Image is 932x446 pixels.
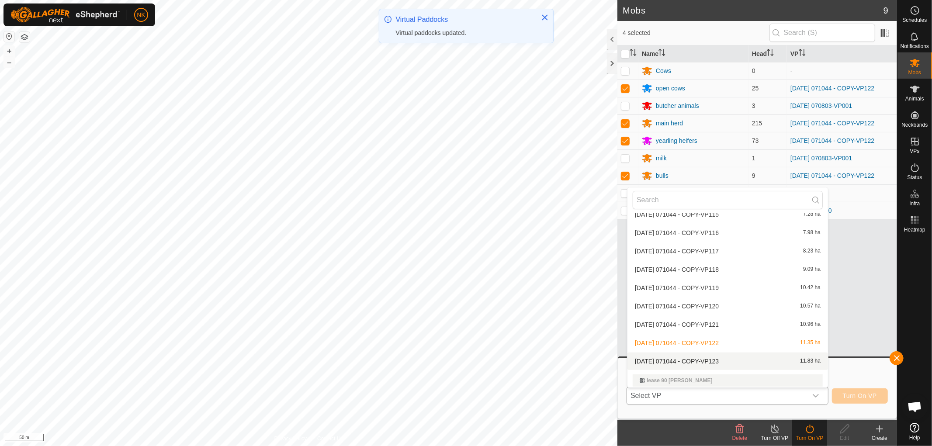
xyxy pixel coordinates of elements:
[627,279,828,297] li: 2025-08-13 071044 - COPY-VP119
[902,17,927,23] span: Schedules
[752,155,755,162] span: 1
[901,122,928,128] span: Neckbands
[790,85,874,92] a: [DATE] 071044 - COPY-VP122
[137,10,145,20] span: NK
[627,224,828,242] li: 2025-08-13 071044 - COPY-VP116
[767,50,774,57] p-sorticon: Activate to sort
[752,137,759,144] span: 73
[4,31,14,42] button: Reset Map
[909,201,920,206] span: Infra
[627,297,828,315] li: 2025-08-13 071044 - COPY-VP120
[790,102,852,109] a: [DATE] 070803-VP001
[901,44,929,49] span: Notifications
[883,4,888,17] span: 9
[800,340,821,346] span: 11.35 ha
[904,227,925,232] span: Heatmap
[803,230,821,236] span: 7.98 ha
[907,175,922,180] span: Status
[862,434,897,442] div: Create
[800,285,821,291] span: 10.42 ha
[897,419,932,444] a: Help
[635,303,719,309] span: [DATE] 071044 - COPY-VP120
[752,172,755,179] span: 9
[396,28,532,38] div: Virtual paddocks updated.
[10,7,120,23] img: Gallagher Logo
[803,211,821,218] span: 7.28 ha
[19,32,30,42] button: Map Layers
[635,358,719,364] span: [DATE] 071044 - COPY-VP123
[539,11,551,24] button: Close
[902,394,928,420] a: Open chat
[790,172,874,179] a: [DATE] 071044 - COPY-VP122
[800,322,821,328] span: 10.96 ha
[843,392,877,399] span: Turn On VP
[627,316,828,333] li: 2025-08-13 071044 - COPY-VP121
[623,28,769,38] span: 4 selected
[905,96,924,101] span: Animals
[787,184,897,202] td: -
[909,435,920,440] span: Help
[800,303,821,309] span: 10.57 ha
[317,435,343,443] a: Contact Us
[635,230,719,236] span: [DATE] 071044 - COPY-VP116
[635,322,719,328] span: [DATE] 071044 - COPY-VP121
[635,248,719,254] span: [DATE] 071044 - COPY-VP117
[396,14,532,25] div: Virtual Paddocks
[635,211,719,218] span: [DATE] 071044 - COPY-VP115
[787,62,897,80] td: -
[627,206,828,223] li: 2025-08-13 071044 - COPY-VP115
[752,67,755,74] span: 0
[627,261,828,278] li: 2025-08-13 071044 - COPY-VP118
[790,120,874,127] a: [DATE] 071044 - COPY-VP122
[908,70,921,75] span: Mobs
[635,285,719,291] span: [DATE] 071044 - COPY-VP119
[748,45,787,62] th: Head
[910,149,919,154] span: VPs
[635,266,719,273] span: [DATE] 071044 - COPY-VP118
[627,387,807,405] span: Select VP
[790,155,852,162] a: [DATE] 070803-VP001
[800,358,821,364] span: 11.83 ha
[658,50,665,57] p-sorticon: Activate to sort
[4,57,14,68] button: –
[807,387,825,405] div: dropdown trigger
[4,46,14,56] button: +
[832,388,888,404] button: Turn On VP
[752,120,762,127] span: 215
[803,266,821,273] span: 9.09 ha
[656,101,699,111] div: butcher animals
[627,353,828,370] li: 2025-08-13 071044 - COPY-VP123
[638,45,748,62] th: Name
[656,119,683,128] div: main herd
[757,434,792,442] div: Turn Off VP
[656,136,697,145] div: yearling heifers
[656,171,669,180] div: bulls
[635,340,719,346] span: [DATE] 071044 - COPY-VP122
[627,334,828,352] li: 2025-08-13 071044 - COPY-VP122
[633,191,823,209] input: Search
[274,435,307,443] a: Privacy Policy
[732,435,748,441] span: Delete
[787,45,897,62] th: VP
[656,154,667,163] div: milk
[656,66,671,76] div: Cows
[803,248,821,254] span: 8.23 ha
[799,50,806,57] p-sorticon: Activate to sort
[752,102,755,109] span: 3
[630,50,637,57] p-sorticon: Activate to sort
[640,378,816,383] div: lease 90 [PERSON_NAME]
[790,207,832,214] a: [DATE] 091140
[790,137,874,144] a: [DATE] 071044 - COPY-VP122
[769,24,875,42] input: Search (S)
[752,85,759,92] span: 25
[792,434,827,442] div: Turn On VP
[827,434,862,442] div: Edit
[627,242,828,260] li: 2025-08-13 071044 - COPY-VP117
[656,84,685,93] div: open cows
[623,5,883,16] h2: Mobs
